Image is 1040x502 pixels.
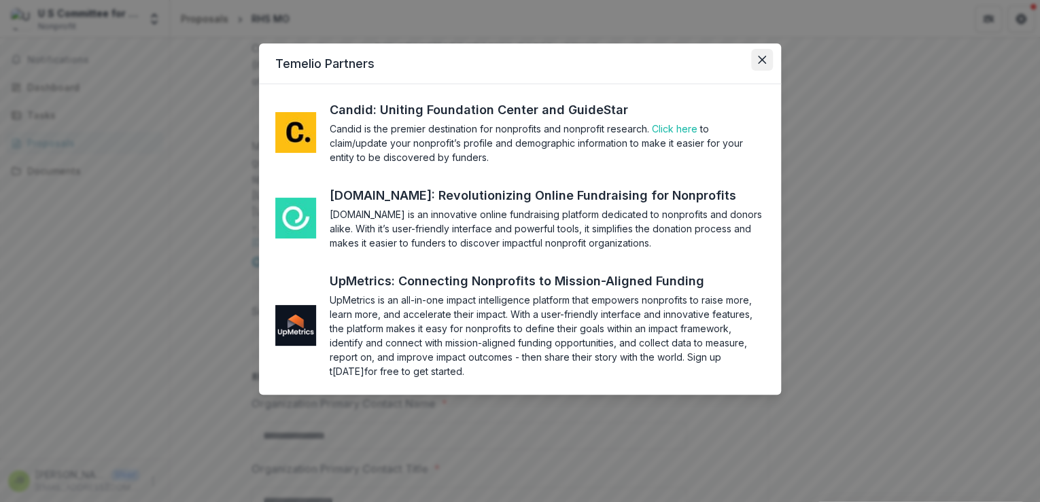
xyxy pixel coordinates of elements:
[652,123,697,135] a: Click here
[330,101,653,119] a: Candid: Uniting Foundation Center and GuideStar
[751,49,773,71] button: Close
[330,272,729,290] a: UpMetrics: Connecting Nonprofits to Mission-Aligned Funding
[330,207,765,250] section: [DOMAIN_NAME] is an innovative online fundraising platform dedicated to nonprofits and donors ali...
[275,305,316,346] img: me
[330,293,765,378] section: UpMetrics is an all-in-one impact intelligence platform that empowers nonprofits to raise more, l...
[330,122,765,164] section: Candid is the premier destination for nonprofits and nonprofit research. to claim/update your non...
[275,112,316,153] img: me
[330,186,761,204] a: [DOMAIN_NAME]: Revolutionizing Online Fundraising for Nonprofits
[259,43,781,84] header: Temelio Partners
[275,198,316,238] img: me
